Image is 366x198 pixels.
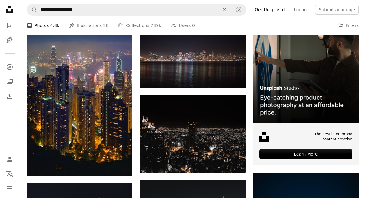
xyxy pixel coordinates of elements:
[218,4,231,15] button: Clear
[140,95,245,173] img: city buildings during night time
[27,4,37,15] button: Search Unsplash
[251,5,290,15] a: Get Unsplash+
[231,4,246,15] button: Visual search
[4,61,16,73] a: Explore
[171,16,195,35] a: Users 0
[4,153,16,165] a: Log in / Sign up
[140,49,245,55] a: city skyline during night time
[4,4,16,17] a: Home — Unsplash
[69,16,108,35] a: Illustrations 20
[259,149,352,159] div: Learn More
[27,94,132,99] a: Famous view of Hong Kong - Hong Kong skyscrapers skyline cityscape view from Victoria Peak illumi...
[103,22,109,29] span: 20
[27,17,132,176] img: Famous view of Hong Kong - Hong Kong skyscrapers skyline cityscape view from Victoria Peak illumi...
[338,16,359,35] button: Filters
[253,17,359,123] img: file-1715714098234-25b8b4e9d8faimage
[4,90,16,102] a: Download History
[259,132,269,142] img: file-1631678316303-ed18b8b5cb9cimage
[4,19,16,32] a: Photos
[303,132,352,142] span: The best in on-brand content creation
[192,22,195,29] span: 0
[4,34,16,46] a: Illustrations
[118,16,161,35] a: Collections 739k
[4,168,16,180] button: Language
[253,17,359,165] a: The best in on-brand content creationLearn More
[151,22,161,29] span: 739k
[290,5,310,15] a: Log in
[140,131,245,136] a: city buildings during night time
[315,5,359,15] button: Submit an image
[4,182,16,194] button: Menu
[27,4,246,16] form: Find visuals sitewide
[4,76,16,88] a: Collections
[140,17,245,87] img: city skyline during night time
